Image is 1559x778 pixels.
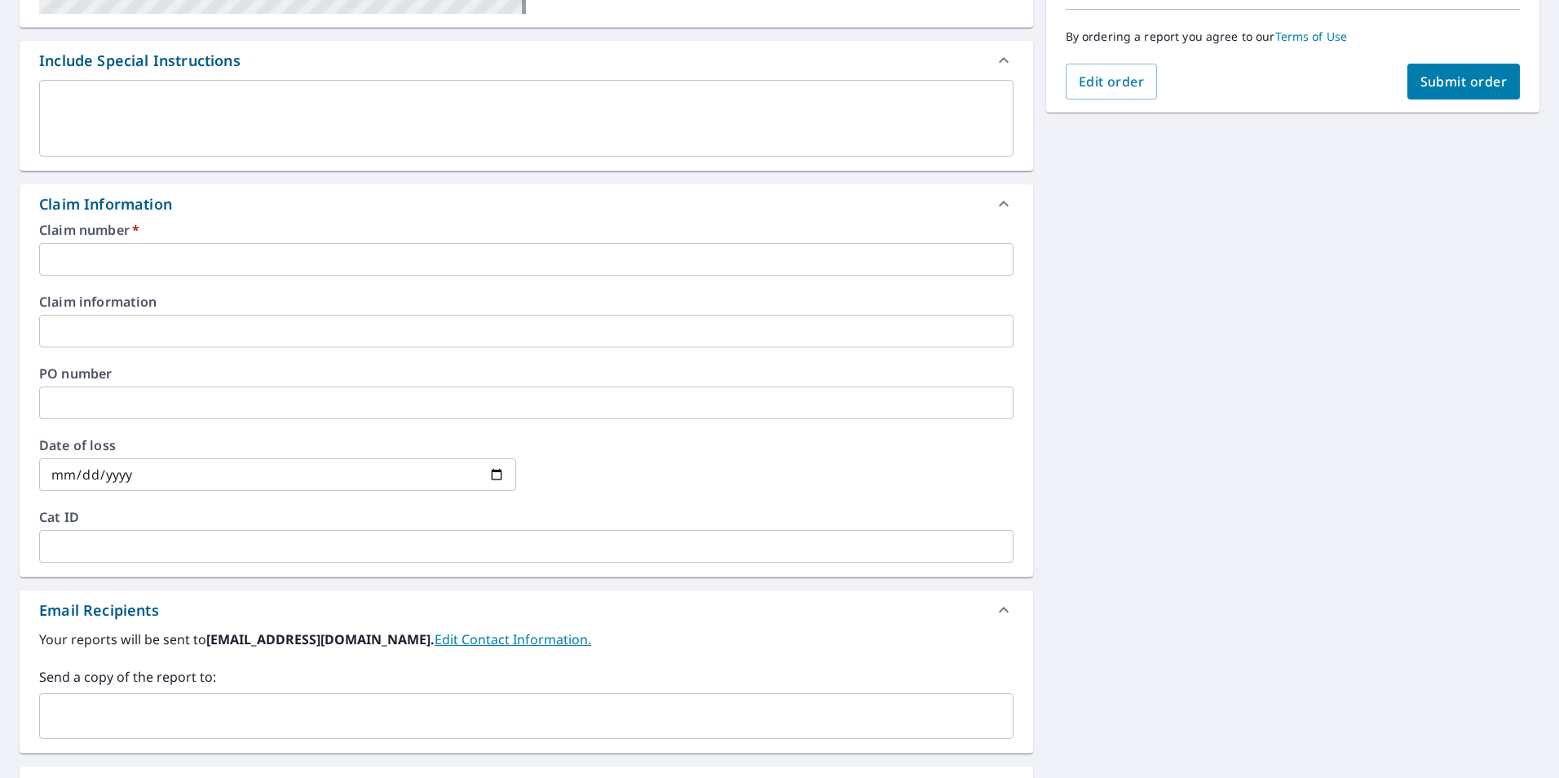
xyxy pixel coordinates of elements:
[39,630,1014,649] label: Your reports will be sent to
[39,223,1014,236] label: Claim number
[1066,29,1520,44] p: By ordering a report you agree to our
[39,599,159,621] div: Email Recipients
[1066,64,1158,99] button: Edit order
[435,630,591,648] a: EditContactInfo
[39,439,516,452] label: Date of loss
[20,41,1033,80] div: Include Special Instructions
[206,630,435,648] b: [EMAIL_ADDRESS][DOMAIN_NAME].
[20,590,1033,630] div: Email Recipients
[39,193,172,215] div: Claim Information
[1079,73,1145,91] span: Edit order
[1407,64,1521,99] button: Submit order
[39,511,1014,524] label: Cat ID
[39,50,241,72] div: Include Special Instructions
[39,667,1014,687] label: Send a copy of the report to:
[39,295,1014,308] label: Claim information
[39,367,1014,380] label: PO number
[20,184,1033,223] div: Claim Information
[1275,29,1348,44] a: Terms of Use
[1420,73,1508,91] span: Submit order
